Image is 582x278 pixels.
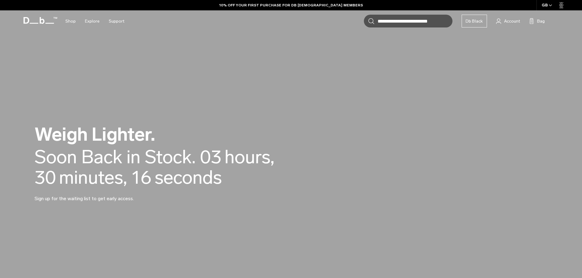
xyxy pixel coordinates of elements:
h2: Weigh Lighter. [35,125,309,144]
span: Bag [537,18,545,24]
span: hours, [225,147,274,167]
a: Explore [85,10,100,32]
p: Sign up for the waiting list to get early access. [35,188,181,202]
a: Db Black [462,15,487,27]
span: 16 [132,167,152,188]
nav: Main Navigation [61,10,129,32]
a: Support [109,10,124,32]
span: , [123,166,127,189]
a: Account [496,17,520,25]
span: Account [504,18,520,24]
span: 30 [35,167,56,188]
a: Shop [65,10,76,32]
span: seconds [155,167,222,188]
div: Soon Back in Stock. [35,147,196,167]
button: Bag [529,17,545,25]
span: minutes [59,167,127,188]
a: 10% OFF YOUR FIRST PURCHASE FOR DB [DEMOGRAPHIC_DATA] MEMBERS [219,2,363,8]
span: 03 [200,147,221,167]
